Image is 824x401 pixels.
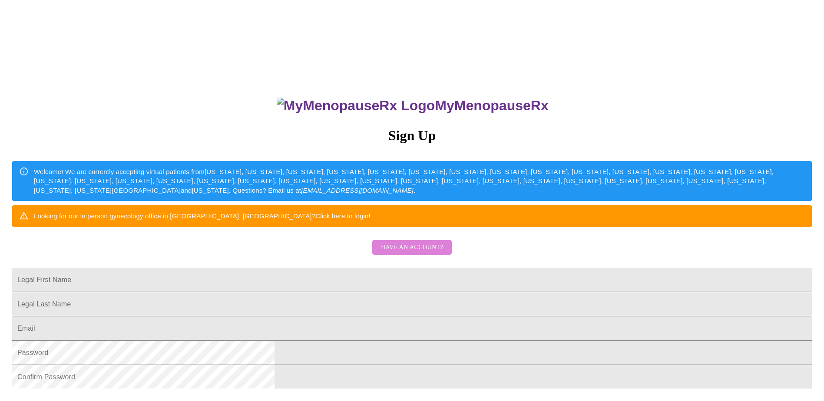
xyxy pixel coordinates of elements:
[381,242,443,253] span: Have an account?
[34,208,371,224] div: Looking for our in person gynecology office in [GEOGRAPHIC_DATA], [GEOGRAPHIC_DATA]?
[372,240,452,255] button: Have an account?
[34,164,805,198] div: Welcome! We are currently accepting virtual patients from [US_STATE], [US_STATE], [US_STATE], [US...
[315,212,371,220] a: Click here to login!
[13,98,812,114] h3: MyMenopauseRx
[301,187,414,194] em: [EMAIL_ADDRESS][DOMAIN_NAME]
[12,128,812,144] h3: Sign Up
[370,249,454,256] a: Have an account?
[277,98,435,114] img: MyMenopauseRx Logo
